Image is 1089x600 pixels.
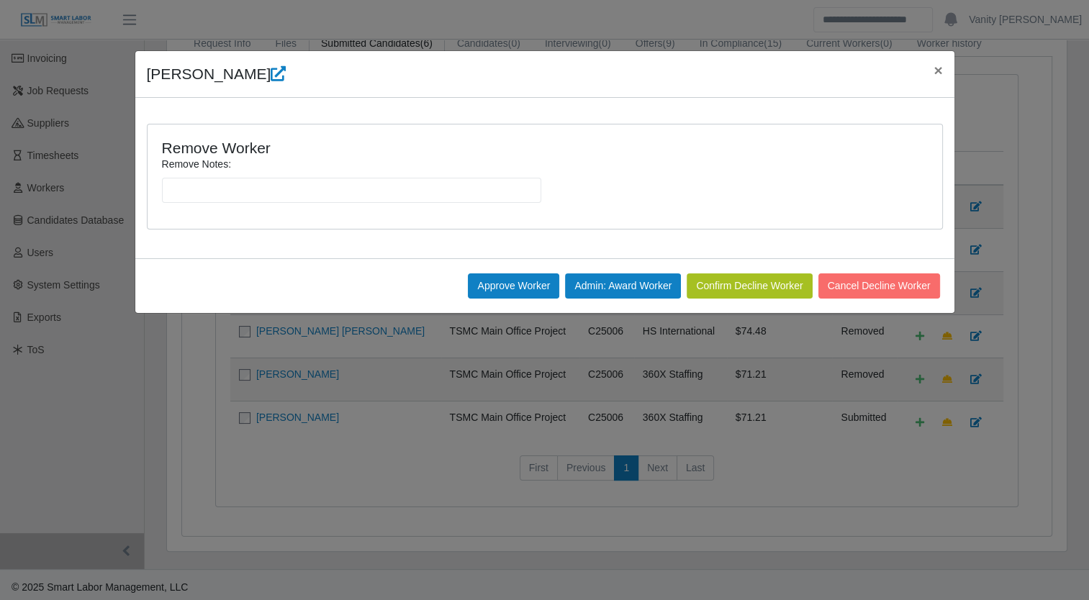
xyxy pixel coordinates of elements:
h4: Remove Worker [162,139,731,157]
button: Approve Worker [468,273,559,299]
button: Admin: Award Worker [565,273,681,299]
label: Remove Notes: [162,157,231,172]
button: Confirm Decline Worker [687,273,812,299]
button: Close [922,51,954,89]
span: × [934,62,942,78]
h4: [PERSON_NAME] [147,63,286,86]
button: Cancel Decline Worker [818,273,940,299]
